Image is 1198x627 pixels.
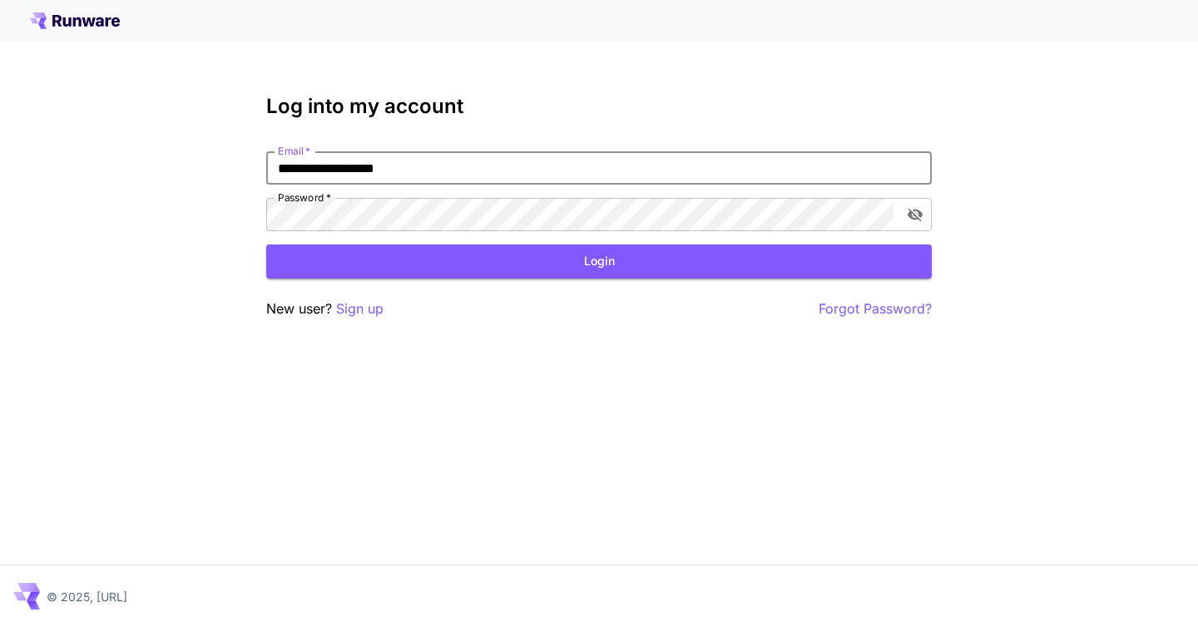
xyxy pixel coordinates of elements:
[266,299,384,319] p: New user?
[900,200,930,230] button: toggle password visibility
[278,144,310,158] label: Email
[336,299,384,319] button: Sign up
[266,244,932,279] button: Login
[266,95,932,118] h3: Log into my account
[278,190,331,205] label: Password
[819,299,932,319] button: Forgot Password?
[47,588,127,605] p: © 2025, [URL]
